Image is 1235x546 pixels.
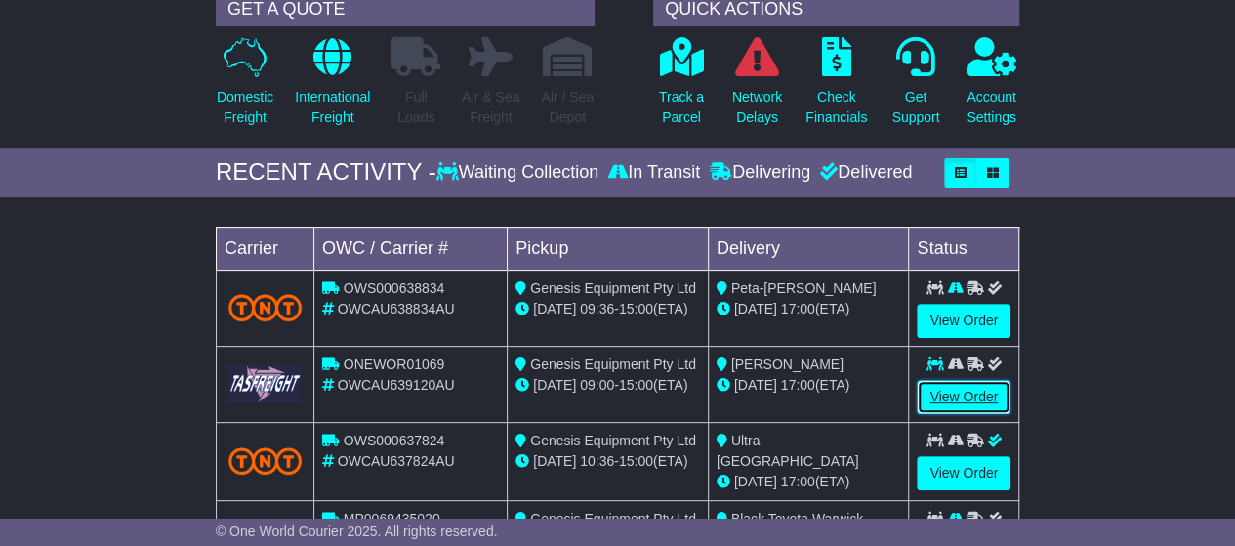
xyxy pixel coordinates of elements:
span: Genesis Equipment Pty Ltd [530,280,696,296]
span: OWCAU638834AU [338,301,455,316]
span: 17:00 [781,301,815,316]
span: OWCAU639120AU [338,377,455,393]
span: 10:36 [580,453,614,469]
div: - (ETA) [515,375,700,396]
td: OWC / Carrier # [313,227,507,270]
a: NetworkDelays [731,36,783,139]
td: Delivery [708,227,909,270]
div: - (ETA) [515,299,700,319]
a: View Order [917,456,1010,490]
p: Domestic Freight [217,87,273,128]
span: 09:36 [580,301,614,316]
span: Genesis Equipment Pty Ltd [530,357,696,372]
p: Track a Parcel [659,87,704,128]
a: AccountSettings [966,36,1017,139]
div: (ETA) [717,299,901,319]
a: InternationalFreight [294,36,371,139]
span: 15:00 [619,301,653,316]
span: Peta-[PERSON_NAME] [731,280,877,296]
div: (ETA) [717,375,901,396]
a: DomesticFreight [216,36,274,139]
td: Pickup [508,227,709,270]
span: [DATE] [734,474,777,489]
div: In Transit [603,162,705,184]
a: View Order [917,304,1010,338]
img: TNT_Domestic.png [228,447,302,474]
span: 09:00 [580,377,614,393]
span: Genesis Equipment Pty Ltd [530,511,696,526]
p: Air & Sea Freight [462,87,519,128]
div: (ETA) [717,472,901,492]
td: Status [909,227,1019,270]
span: MP0069435020 [344,511,440,526]
td: Carrier [216,227,313,270]
div: - (ETA) [515,451,700,472]
span: OWS000638834 [344,280,445,296]
span: Black Toyota Warwick [731,511,863,526]
p: Check Financials [805,87,867,128]
p: Network Delays [732,87,782,128]
span: ONEWOR01069 [344,357,444,372]
p: Air / Sea Depot [541,87,594,128]
div: Delivering [705,162,815,184]
img: TNT_Domestic.png [228,294,302,320]
p: International Freight [295,87,370,128]
a: View Order [917,380,1010,414]
div: Delivered [815,162,912,184]
p: Full Loads [391,87,440,128]
span: OWCAU637824AU [338,453,455,469]
p: Get Support [891,87,939,128]
span: © One World Courier 2025. All rights reserved. [216,524,498,539]
span: [DATE] [533,377,576,393]
span: [DATE] [533,301,576,316]
span: Ultra [GEOGRAPHIC_DATA] [717,433,859,469]
span: OWS000637824 [344,433,445,448]
span: [PERSON_NAME] [731,357,844,372]
span: Genesis Equipment Pty Ltd [530,433,696,448]
a: CheckFinancials [804,36,868,139]
span: [DATE] [533,453,576,469]
span: 17:00 [781,474,815,489]
img: GetCarrierServiceLogo [228,364,302,402]
a: Track aParcel [658,36,705,139]
span: [DATE] [734,377,777,393]
div: RECENT ACTIVITY - [216,158,436,187]
div: Waiting Collection [436,162,603,184]
span: 15:00 [619,377,653,393]
p: Account Settings [967,87,1016,128]
a: GetSupport [890,36,940,139]
span: [DATE] [734,301,777,316]
span: 15:00 [619,453,653,469]
span: 17:00 [781,377,815,393]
